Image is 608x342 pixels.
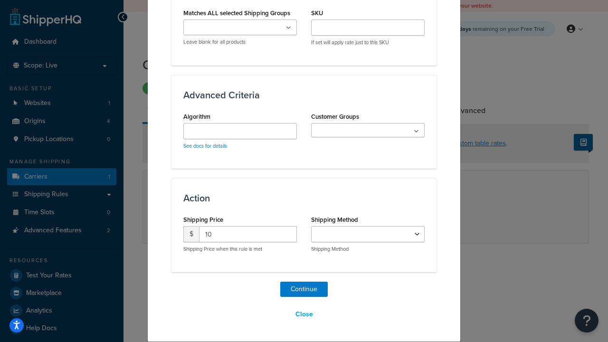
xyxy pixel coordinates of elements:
[183,113,210,120] label: Algorithm
[183,216,223,223] label: Shipping Price
[183,226,199,242] span: $
[183,9,290,17] label: Matches ALL selected Shipping Groups
[280,282,328,297] button: Continue
[289,306,319,323] button: Close
[311,113,359,120] label: Customer Groups
[311,39,425,46] p: If set will apply rate just to this SKU
[183,142,227,150] a: See docs for details
[311,9,323,17] label: SKU
[311,216,358,223] label: Shipping Method
[183,90,425,100] h3: Advanced Criteria
[311,246,425,253] p: Shipping Method
[183,38,297,46] p: Leave blank for all products
[183,193,425,203] h3: Action
[183,246,297,253] p: Shipping Price when this rule is met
